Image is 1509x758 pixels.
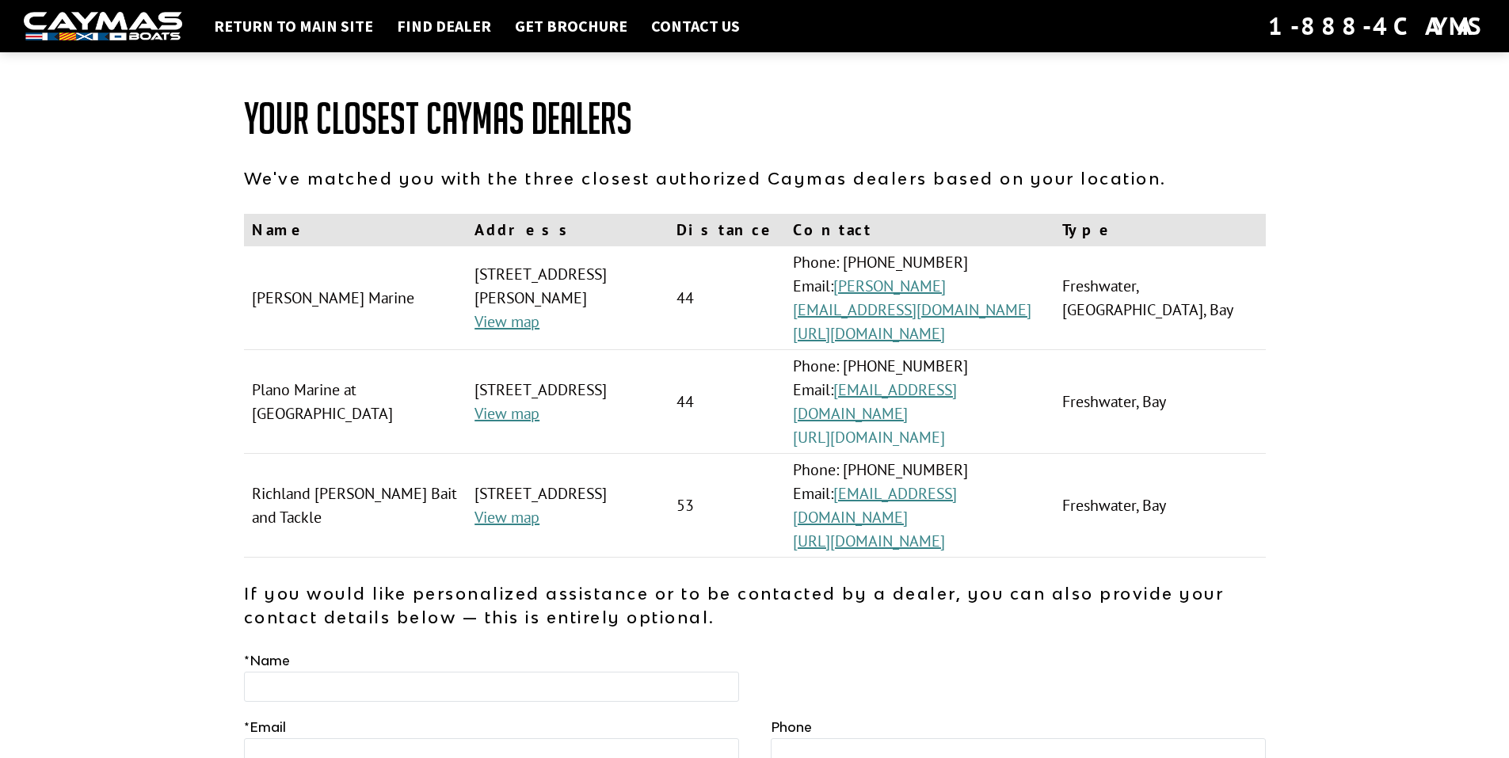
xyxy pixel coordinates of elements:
[474,507,539,528] a: View map
[669,350,785,454] td: 44
[467,350,669,454] td: [STREET_ADDRESS]
[467,454,669,558] td: [STREET_ADDRESS]
[793,427,945,448] a: [URL][DOMAIN_NAME]
[467,214,669,246] th: Address
[1054,454,1265,558] td: Freshwater, Bay
[669,214,785,246] th: Distance
[244,214,467,246] th: Name
[785,214,1054,246] th: Contact
[507,16,635,36] a: Get Brochure
[389,16,499,36] a: Find Dealer
[793,379,957,424] a: [EMAIL_ADDRESS][DOMAIN_NAME]
[244,581,1266,629] p: If you would like personalized assistance or to be contacted by a dealer, you can also provide yo...
[474,311,539,332] a: View map
[793,323,945,344] a: [URL][DOMAIN_NAME]
[785,246,1054,350] td: Phone: [PHONE_NUMBER] Email:
[1054,246,1265,350] td: Freshwater, [GEOGRAPHIC_DATA], Bay
[474,403,539,424] a: View map
[793,483,957,528] a: [EMAIL_ADDRESS][DOMAIN_NAME]
[244,718,286,737] label: Email
[1054,214,1265,246] th: Type
[467,246,669,350] td: [STREET_ADDRESS][PERSON_NAME]
[206,16,381,36] a: Return to main site
[785,350,1054,454] td: Phone: [PHONE_NUMBER] Email:
[669,246,785,350] td: 44
[793,276,1031,320] a: [PERSON_NAME][EMAIL_ADDRESS][DOMAIN_NAME]
[669,454,785,558] td: 53
[1268,9,1485,44] div: 1-888-4CAYMAS
[1054,350,1265,454] td: Freshwater, Bay
[244,166,1266,190] p: We've matched you with the three closest authorized Caymas dealers based on your location.
[244,246,467,350] td: [PERSON_NAME] Marine
[244,350,467,454] td: Plano Marine at [GEOGRAPHIC_DATA]
[793,531,945,551] a: [URL][DOMAIN_NAME]
[785,454,1054,558] td: Phone: [PHONE_NUMBER] Email:
[244,651,290,670] label: Name
[24,12,182,41] img: white-logo-c9c8dbefe5ff5ceceb0f0178aa75bf4bb51f6bca0971e226c86eb53dfe498488.png
[244,95,1266,143] h1: Your Closest Caymas Dealers
[244,454,467,558] td: Richland [PERSON_NAME] Bait and Tackle
[643,16,748,36] a: Contact Us
[771,718,812,737] label: Phone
